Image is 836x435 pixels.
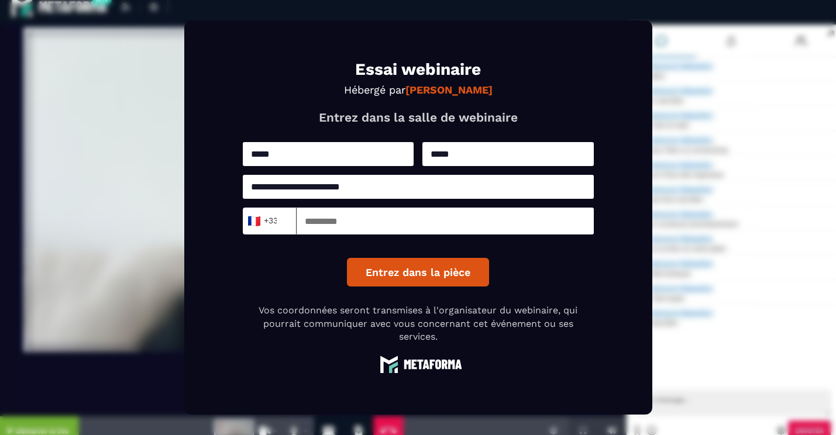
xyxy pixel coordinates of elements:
p: Vos coordonnées seront transmises à l'organisateur du webinaire, qui pourrait communiquer avec vo... [243,304,594,343]
span: 🇫🇷 [246,213,261,229]
img: logo [374,355,462,373]
div: Search for option [243,208,297,234]
p: Hébergé par [243,84,594,96]
span: +33 [250,213,274,229]
strong: [PERSON_NAME] [405,84,493,96]
input: Search for option [277,212,286,230]
h1: Essai webinaire [243,61,594,78]
p: Entrez dans la salle de webinaire [243,110,594,125]
button: Entrez dans la pièce [347,258,489,286]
